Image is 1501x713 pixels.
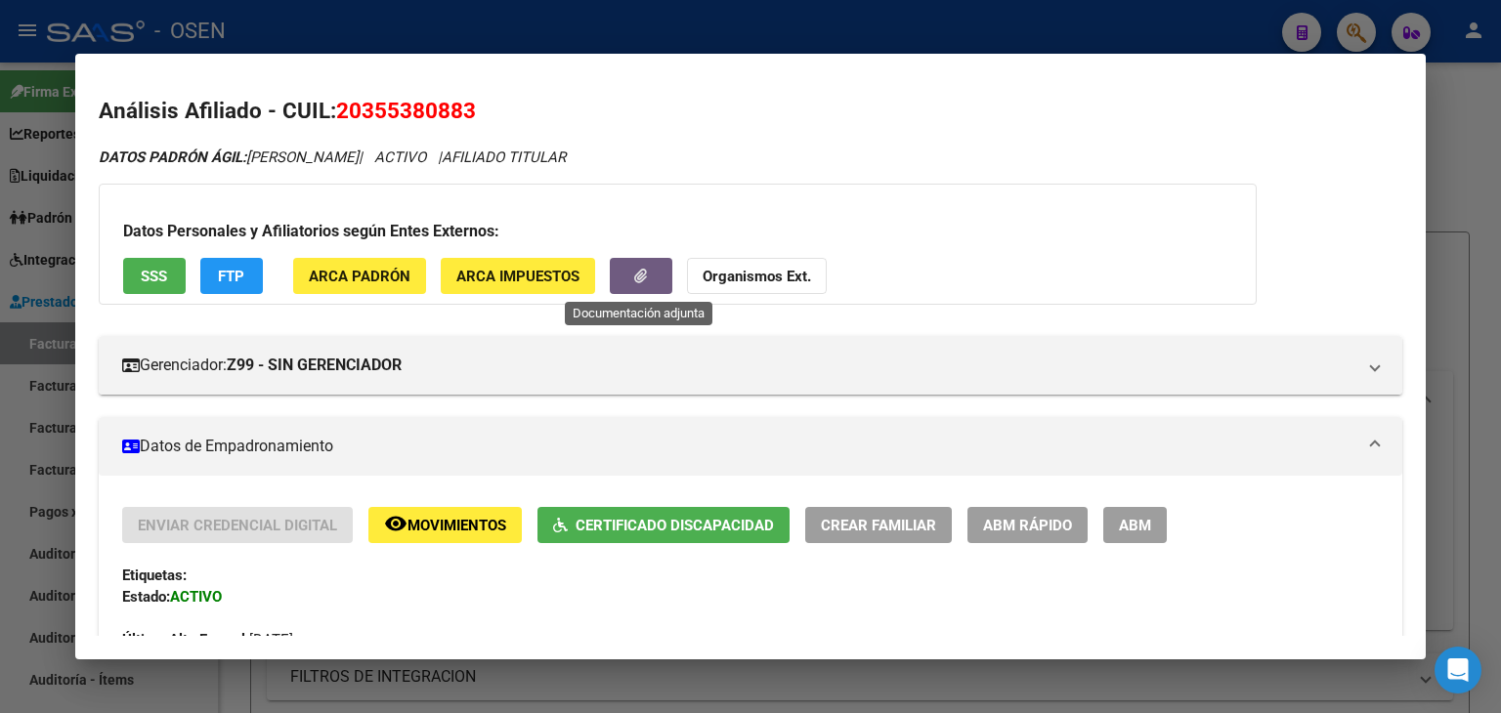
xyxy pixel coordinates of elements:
span: Enviar Credencial Digital [138,517,337,534]
strong: Organismos Ext. [703,268,811,285]
strong: Última Alta Formal: [122,631,249,649]
span: Certificado Discapacidad [576,517,774,534]
mat-panel-title: Datos de Empadronamiento [122,435,1355,458]
span: SSS [141,268,167,285]
span: 20355380883 [336,98,476,123]
span: ABM [1119,517,1151,534]
strong: DATOS PADRÓN ÁGIL: [99,148,246,166]
button: FTP [200,258,263,294]
strong: Estado: [122,588,170,606]
button: Certificado Discapacidad [537,507,790,543]
button: SSS [123,258,186,294]
mat-panel-title: Gerenciador: [122,354,1355,377]
mat-icon: remove_red_eye [384,512,407,535]
button: Movimientos [368,507,522,543]
span: ARCA Padrón [309,268,410,285]
button: ABM Rápido [967,507,1088,543]
strong: Etiquetas: [122,566,187,584]
i: | ACTIVO | [99,148,566,166]
strong: ACTIVO [170,588,222,606]
button: Organismos Ext. [687,258,827,294]
span: Movimientos [407,517,506,534]
button: Crear Familiar [805,507,952,543]
mat-expansion-panel-header: Gerenciador:Z99 - SIN GERENCIADOR [99,336,1402,395]
span: AFILIADO TITULAR [442,148,566,166]
button: Enviar Credencial Digital [122,507,353,543]
button: ARCA Padrón [293,258,426,294]
h3: Datos Personales y Afiliatorios según Entes Externos: [123,220,1232,243]
button: ABM [1103,507,1167,543]
span: ABM Rápido [983,517,1072,534]
strong: Z99 - SIN GERENCIADOR [227,354,402,377]
div: Open Intercom Messenger [1435,647,1481,693]
span: ARCA Impuestos [456,268,579,285]
button: ARCA Impuestos [441,258,595,294]
span: FTP [218,268,244,285]
span: [DATE] [122,631,293,649]
span: Crear Familiar [821,517,936,534]
span: [PERSON_NAME] [99,148,359,166]
h2: Análisis Afiliado - CUIL: [99,95,1402,128]
mat-expansion-panel-header: Datos de Empadronamiento [99,417,1402,476]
